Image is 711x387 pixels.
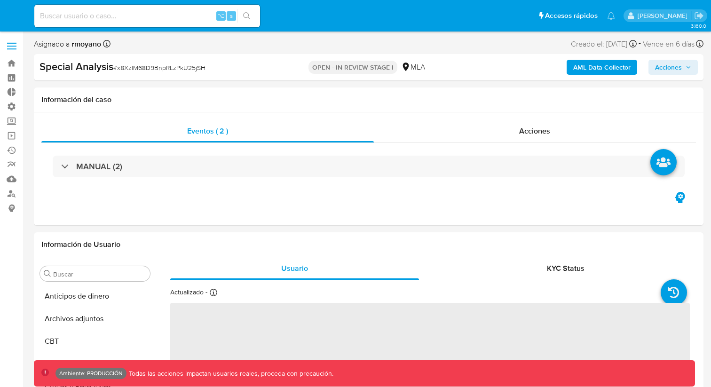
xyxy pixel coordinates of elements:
button: CBT [36,330,154,353]
span: Usuario [281,263,308,274]
button: Anticipos de dinero [36,285,154,308]
span: Acciones [519,126,550,136]
button: Acciones [648,60,698,75]
h3: MANUAL (2) [76,161,122,172]
b: Special Analysis [39,59,113,74]
span: - [639,38,641,50]
p: rodrigo.moyano@mercadolibre.com [638,11,691,20]
span: KYC Status [547,263,585,274]
button: search-icon [237,9,256,23]
b: rmoyano [70,39,101,49]
span: # x8XzlM68D9BnpRLzPkU25jSH [113,63,205,72]
span: ⌥ [217,11,224,20]
p: Ambiente: PRODUCCIÓN [59,371,123,375]
span: Accesos rápidos [545,11,598,21]
span: Asignado a [34,39,101,49]
span: Acciones [655,60,682,75]
div: MLA [401,62,425,72]
div: Creado el: [DATE] [571,38,637,50]
button: CVU [36,353,154,375]
button: Buscar [44,270,51,277]
span: Eventos ( 2 ) [187,126,228,136]
h1: Información de Usuario [41,240,120,249]
b: AML Data Collector [573,60,631,75]
span: Vence en 6 días [643,39,695,49]
a: Salir [694,11,704,21]
button: Archivos adjuntos [36,308,154,330]
div: MANUAL (2) [53,156,685,177]
button: AML Data Collector [567,60,637,75]
a: Notificaciones [607,12,615,20]
input: Buscar [53,270,146,278]
span: s [230,11,233,20]
h1: Información del caso [41,95,696,104]
input: Buscar usuario o caso... [34,10,260,22]
p: Actualizado - [170,288,207,297]
p: OPEN - IN REVIEW STAGE I [308,61,397,74]
p: Todas las acciones impactan usuarios reales, proceda con precaución. [126,369,333,378]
